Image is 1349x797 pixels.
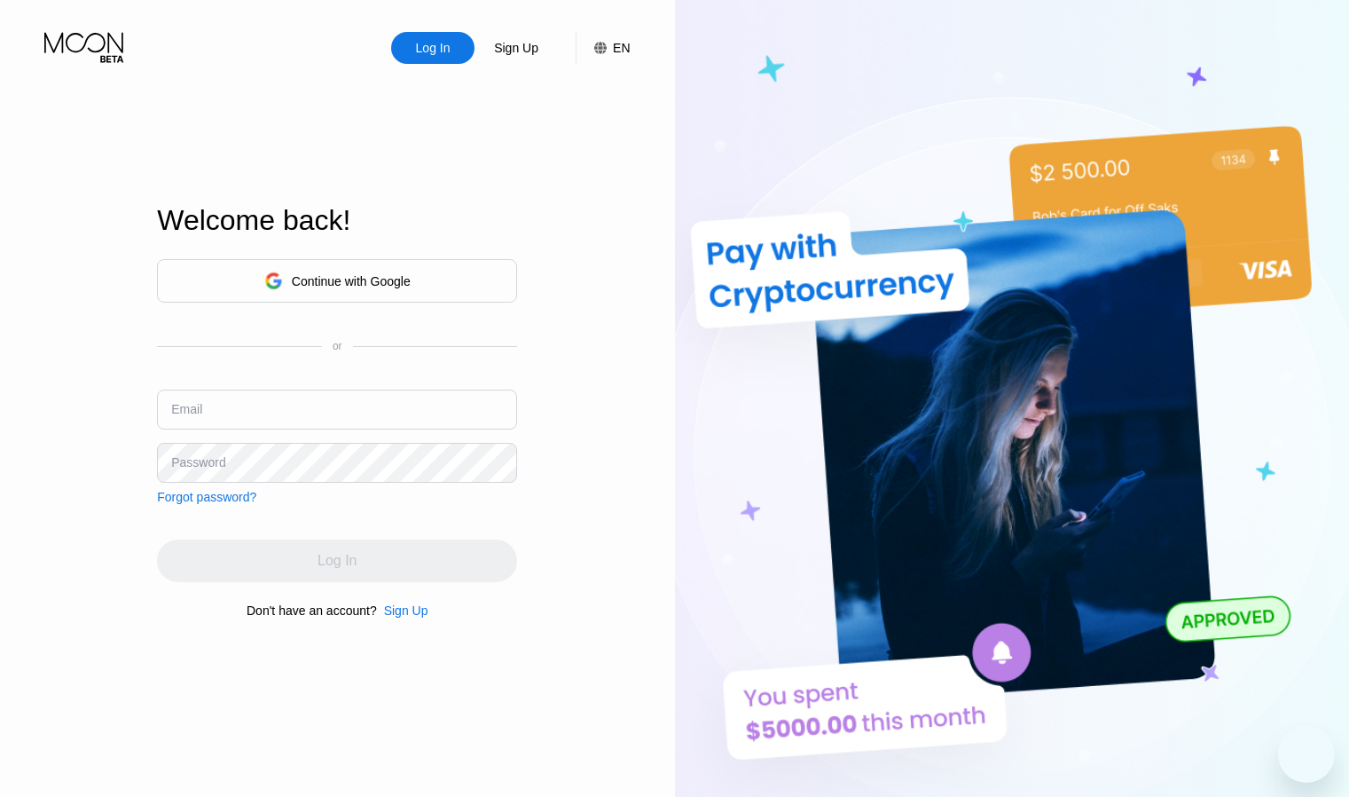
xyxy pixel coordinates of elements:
div: Email [171,402,202,416]
div: Continue with Google [292,274,411,288]
div: Sign Up [384,604,428,618]
div: Welcome back! [157,204,517,237]
div: or [333,340,342,352]
div: Password [171,455,225,470]
div: Forgot password? [157,490,256,504]
div: Log In [391,32,475,64]
div: EN [613,41,630,55]
div: Sign Up [377,604,428,618]
div: Don't have an account? [247,604,377,618]
div: Sign Up [475,32,558,64]
div: EN [576,32,630,64]
div: Sign Up [492,39,540,57]
div: Continue with Google [157,259,517,303]
iframe: Button to launch messaging window [1278,726,1335,783]
div: Log In [414,39,452,57]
